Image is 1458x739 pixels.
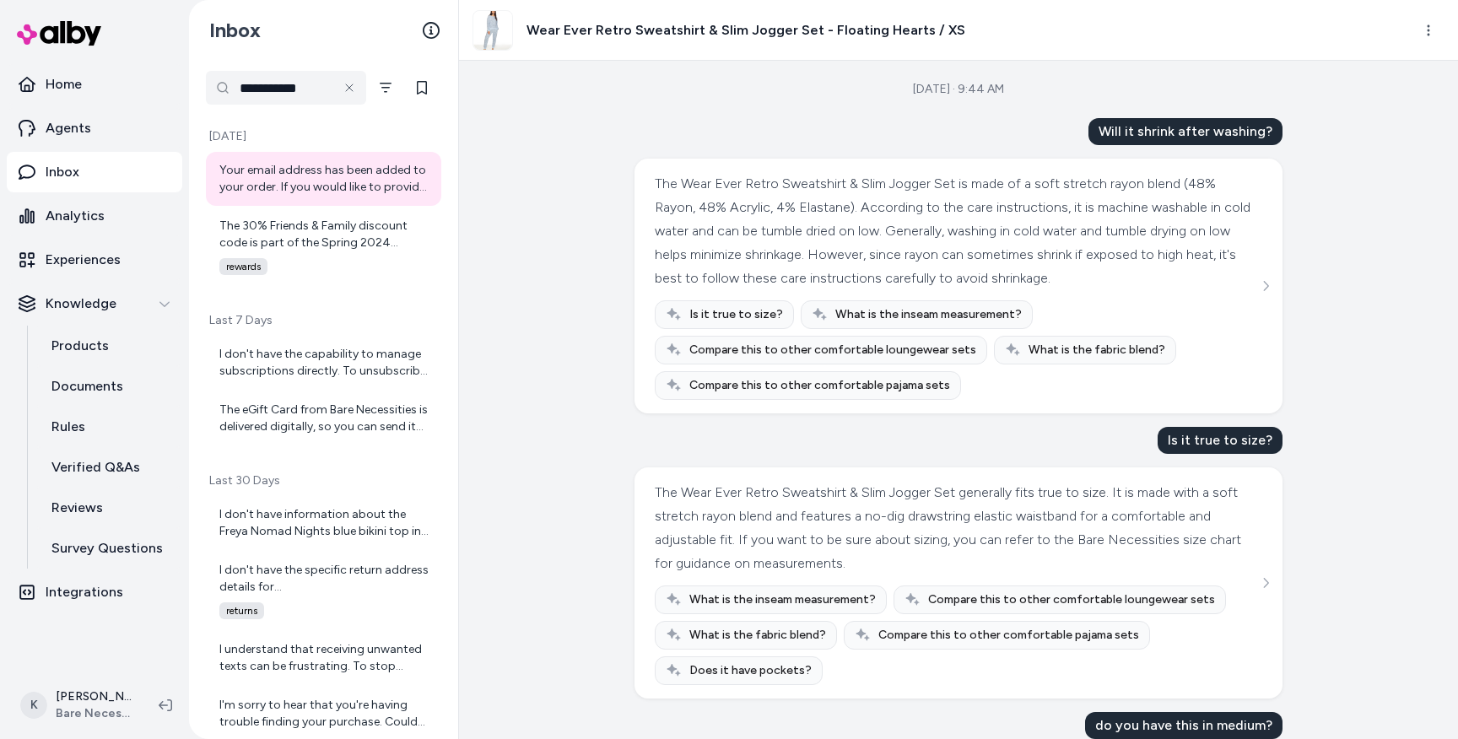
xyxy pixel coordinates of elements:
[51,498,103,518] p: Reviews
[655,481,1258,575] div: The Wear Ever Retro Sweatshirt & Slim Jogger Set generally fits true to size. It is made with a s...
[7,64,182,105] a: Home
[835,306,1022,323] span: What is the inseam measurement?
[35,326,182,366] a: Products
[51,376,123,396] p: Documents
[46,74,82,94] p: Home
[206,152,441,206] a: Your email address has been added to your order. If you would like to provide your shipping addre...
[219,602,264,619] span: returns
[35,407,182,447] a: Rules
[526,20,965,40] h3: Wear Ever Retro Sweatshirt & Slim Jogger Set - Floating Hearts / XS
[206,631,441,685] a: I understand that receiving unwanted texts can be frustrating. To stop receiving text messages fr...
[51,538,163,558] p: Survey Questions
[206,336,441,390] a: I don't have the capability to manage subscriptions directly. To unsubscribe, please visit the we...
[206,496,441,550] a: I don't have information about the Freya Nomad Nights blue bikini top in the current product list...
[689,591,876,608] span: What is the inseam measurement?
[689,662,812,679] span: Does it have pockets?
[17,21,101,46] img: alby Logo
[1088,118,1282,145] div: Will it shrink after washing?
[219,218,431,251] div: The 30% Friends & Family discount code is part of the Spring 2024 Friends & Family Sale at Bare N...
[56,688,132,705] p: [PERSON_NAME]
[46,294,116,314] p: Knowledge
[219,258,267,275] span: rewards
[206,128,441,145] p: [DATE]
[35,366,182,407] a: Documents
[209,18,261,43] h2: Inbox
[219,162,431,196] div: Your email address has been added to your order. If you would like to provide your shipping addre...
[46,118,91,138] p: Agents
[473,11,512,50] img: barr85b600_floatinghearts.jpg
[46,162,79,182] p: Inbox
[219,346,431,380] div: I don't have the capability to manage subscriptions directly. To unsubscribe, please visit the we...
[51,417,85,437] p: Rules
[689,306,783,323] span: Is it true to size?
[206,208,441,285] a: The 30% Friends & Family discount code is part of the Spring 2024 Friends & Family Sale at Bare N...
[1255,573,1276,593] button: See more
[206,391,441,445] a: The eGift Card from Bare Necessities is delivered digitally, so you can send it online. When you ...
[689,342,976,359] span: Compare this to other comfortable loungewear sets
[219,697,431,731] div: I'm sorry to hear that you're having trouble finding your purchase. Could you please provide me w...
[219,506,431,540] div: I don't have information about the Freya Nomad Nights blue bikini top in the current product list...
[878,627,1139,644] span: Compare this to other comfortable pajama sets
[20,692,47,719] span: K
[51,457,140,477] p: Verified Q&As
[1158,427,1282,454] div: Is it true to size?
[206,552,441,629] a: I don't have the specific return address details for {ADDRESS_Hq01PswQbWo}. For accurate return i...
[7,283,182,324] button: Knowledge
[10,678,145,732] button: K[PERSON_NAME]Bare Necessities
[689,627,826,644] span: What is the fabric blend?
[928,591,1215,608] span: Compare this to other comfortable loungewear sets
[35,528,182,569] a: Survey Questions
[689,377,950,394] span: Compare this to other comfortable pajama sets
[219,562,431,596] div: I don't have the specific return address details for {ADDRESS_Hq01PswQbWo}. For accurate return i...
[35,488,182,528] a: Reviews
[1029,342,1165,359] span: What is the fabric blend?
[7,196,182,236] a: Analytics
[35,447,182,488] a: Verified Q&As
[46,250,121,270] p: Experiences
[370,71,402,105] button: Filter
[219,402,431,435] div: The eGift Card from Bare Necessities is delivered digitally, so you can send it online. When you ...
[46,206,105,226] p: Analytics
[7,240,182,280] a: Experiences
[1255,276,1276,296] button: See more
[7,152,182,192] a: Inbox
[51,336,109,356] p: Products
[56,705,132,722] span: Bare Necessities
[206,312,441,329] p: Last 7 Days
[1085,712,1282,739] div: do you have this in medium?
[655,172,1258,290] div: The Wear Ever Retro Sweatshirt & Slim Jogger Set is made of a soft stretch rayon blend (48% Rayon...
[913,81,1004,98] div: [DATE] · 9:44 AM
[206,472,441,489] p: Last 30 Days
[7,108,182,148] a: Agents
[46,582,123,602] p: Integrations
[219,641,431,675] div: I understand that receiving unwanted texts can be frustrating. To stop receiving text messages fr...
[7,572,182,612] a: Integrations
